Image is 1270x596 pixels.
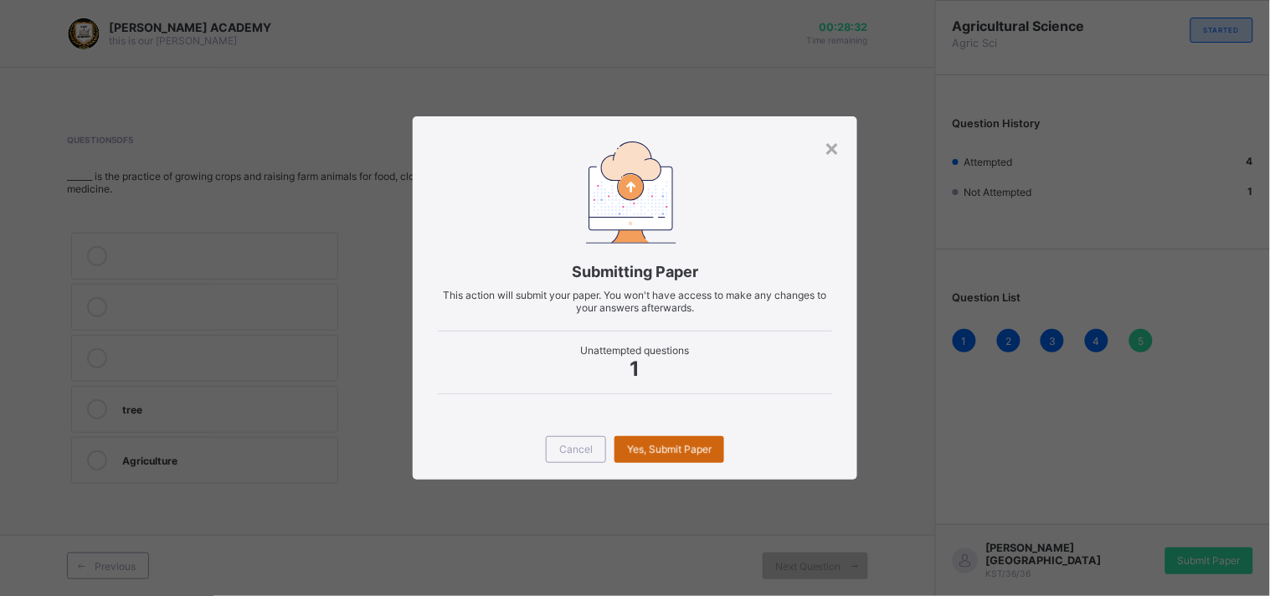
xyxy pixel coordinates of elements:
span: Submitting Paper [438,263,832,280]
span: Yes, Submit Paper [627,443,712,455]
span: Unattempted questions [438,344,832,357]
span: This action will submit your paper. You won't have access to make any changes to your answers aft... [444,289,827,314]
span: 1 [438,357,832,381]
span: Cancel [559,443,593,455]
img: submitting-paper.7509aad6ec86be490e328e6d2a33d40a.svg [586,141,676,243]
div: × [825,133,841,162]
